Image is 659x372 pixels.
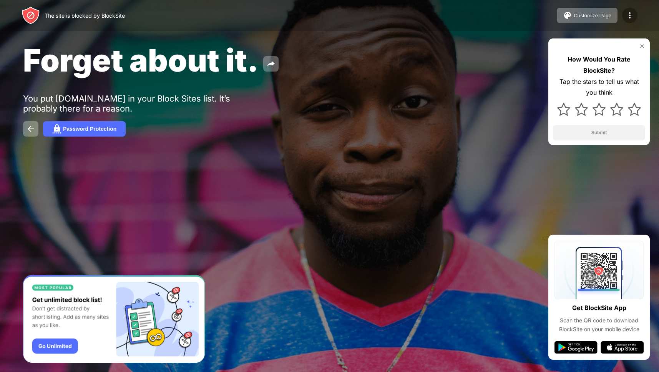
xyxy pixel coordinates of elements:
img: share.svg [266,59,276,68]
button: Password Protection [43,121,126,137]
div: Tap the stars to tell us what you think [553,76,645,98]
button: Customize Page [557,8,618,23]
img: star.svg [557,103,570,116]
div: Password Protection [63,126,116,132]
img: star.svg [610,103,623,116]
span: Forget about it. [23,42,259,79]
img: qrcode.svg [554,241,644,299]
img: star.svg [628,103,641,116]
img: header-logo.svg [22,6,40,25]
img: rate-us-close.svg [639,43,645,49]
div: How Would You Rate BlockSite? [553,54,645,76]
img: app-store.svg [601,341,644,354]
div: Customize Page [574,13,611,18]
img: google-play.svg [554,341,598,354]
div: You put [DOMAIN_NAME] in your Block Sites list. It’s probably there for a reason. [23,93,261,113]
img: back.svg [26,124,35,133]
img: password.svg [52,124,61,133]
div: The site is blocked by BlockSite [45,12,125,19]
img: star.svg [575,103,588,116]
div: Scan the QR code to download BlockSite on your mobile device [554,316,644,334]
img: menu-icon.svg [625,11,634,20]
iframe: Banner [23,275,205,363]
button: Submit [553,125,645,140]
img: pallet.svg [563,11,572,20]
div: Get BlockSite App [572,302,626,314]
img: star.svg [593,103,606,116]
